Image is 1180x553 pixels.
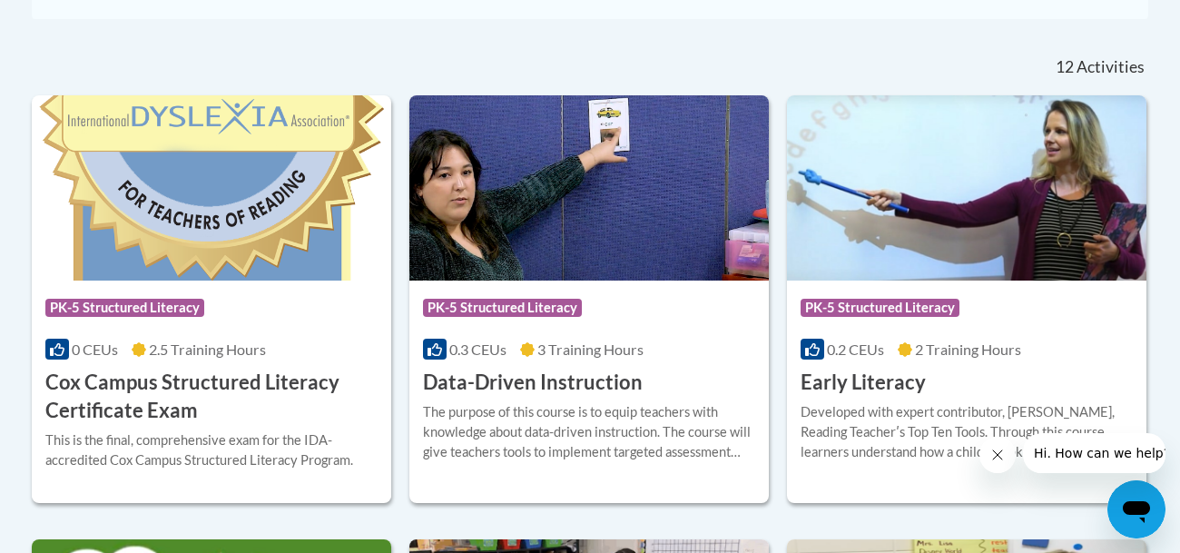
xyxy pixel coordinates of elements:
[32,95,391,281] img: Course Logo
[423,299,582,317] span: PK-5 Structured Literacy
[45,299,204,317] span: PK-5 Structured Literacy
[537,341,644,358] span: 3 Training Hours
[423,369,643,397] h3: Data-Driven Instruction
[423,402,755,462] div: The purpose of this course is to equip teachers with knowledge about data-driven instruction. The...
[1077,57,1145,77] span: Activities
[1056,57,1074,77] span: 12
[449,341,506,358] span: 0.3 CEUs
[801,402,1133,462] div: Developed with expert contributor, [PERSON_NAME], Reading Teacherʹs Top Ten Tools. Through this c...
[787,95,1146,502] a: Course LogoPK-5 Structured Literacy0.2 CEUs2 Training Hours Early LiteracyDeveloped with expert c...
[45,430,378,470] div: This is the final, comprehensive exam for the IDA-accredited Cox Campus Structured Literacy Program.
[801,299,959,317] span: PK-5 Structured Literacy
[1023,433,1165,473] iframe: Message from company
[979,437,1016,473] iframe: Close message
[11,13,147,27] span: Hi. How can we help?
[149,341,266,358] span: 2.5 Training Hours
[827,341,884,358] span: 0.2 CEUs
[72,341,118,358] span: 0 CEUs
[915,341,1021,358] span: 2 Training Hours
[1107,480,1165,538] iframe: Button to launch messaging window
[45,369,378,425] h3: Cox Campus Structured Literacy Certificate Exam
[801,369,926,397] h3: Early Literacy
[787,95,1146,281] img: Course Logo
[409,95,769,502] a: Course LogoPK-5 Structured Literacy0.3 CEUs3 Training Hours Data-Driven InstructionThe purpose of...
[409,95,769,281] img: Course Logo
[32,95,391,502] a: Course LogoPK-5 Structured Literacy0 CEUs2.5 Training Hours Cox Campus Structured Literacy Certif...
